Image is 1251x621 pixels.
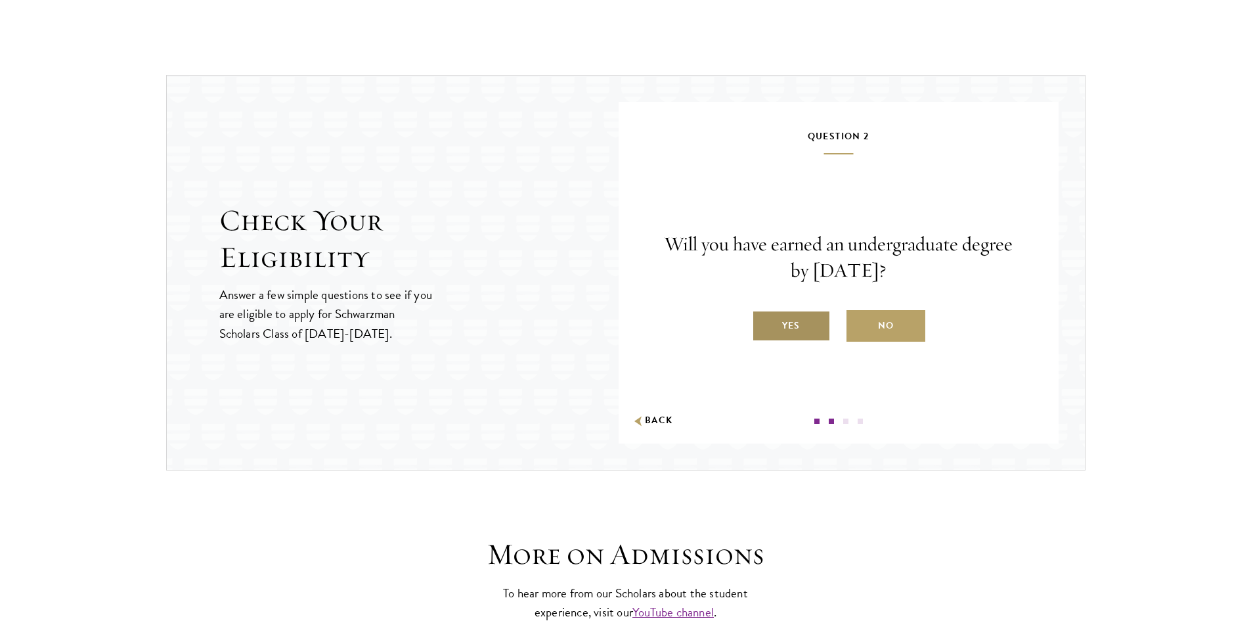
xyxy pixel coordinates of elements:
[658,128,1019,154] h5: Question 2
[422,536,829,573] h3: More on Admissions
[632,414,673,428] button: Back
[219,285,434,342] p: Answer a few simple questions to see if you are eligible to apply for Schwarzman Scholars Class o...
[219,202,619,276] h2: Check Your Eligibility
[752,310,831,342] label: Yes
[846,310,925,342] label: No
[658,231,1019,284] p: Will you have earned an undergraduate degree by [DATE]?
